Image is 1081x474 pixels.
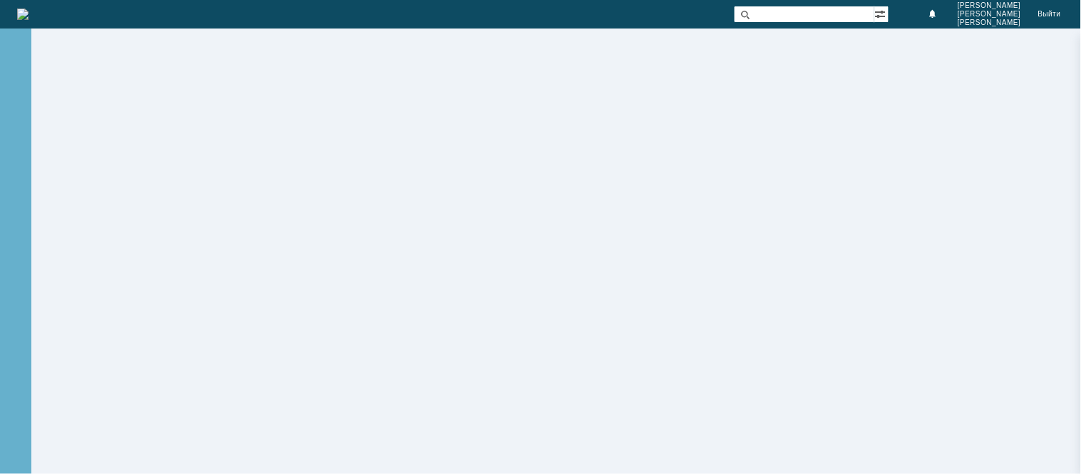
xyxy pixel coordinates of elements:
[958,10,1021,19] span: [PERSON_NAME]
[958,1,1021,10] span: [PERSON_NAME]
[874,6,889,20] span: Расширенный поиск
[17,9,29,20] img: logo
[17,9,29,20] a: Перейти на домашнюю страницу
[958,19,1021,27] span: [PERSON_NAME]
